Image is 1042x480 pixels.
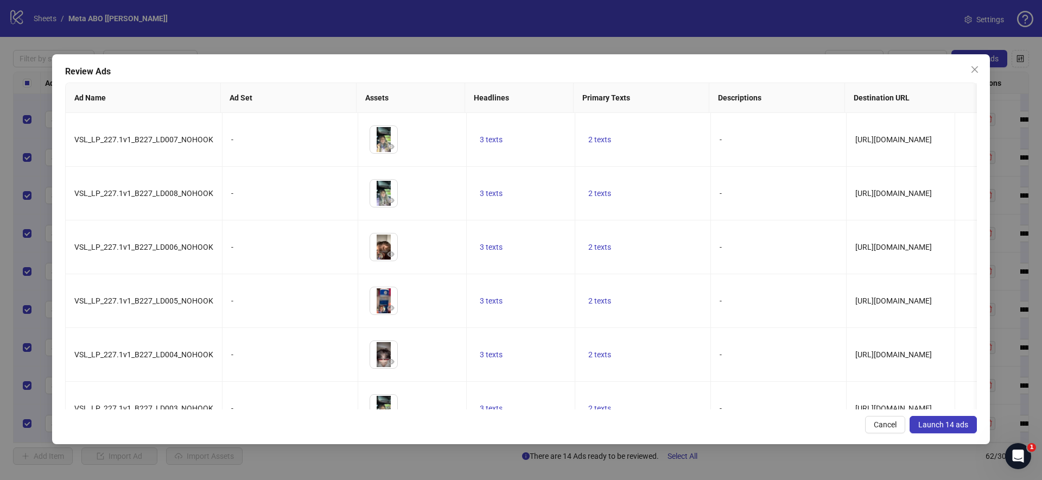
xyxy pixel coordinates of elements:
[720,135,722,144] span: -
[74,404,213,413] span: VSL_LP_227.1v1_B227_LD003_NOHOOK
[588,296,611,305] span: 2 texts
[475,187,507,200] button: 3 texts
[855,189,932,198] span: [URL][DOMAIN_NAME]
[480,296,503,305] span: 3 texts
[221,83,357,113] th: Ad Set
[384,301,397,314] button: Preview
[918,420,968,429] span: Launch 14 ads
[720,296,722,305] span: -
[387,197,395,204] span: eye
[475,348,507,361] button: 3 texts
[384,355,397,368] button: Preview
[855,404,932,413] span: [URL][DOMAIN_NAME]
[384,194,397,207] button: Preview
[384,248,397,261] button: Preview
[370,287,397,314] img: Asset 1
[584,294,615,307] button: 2 texts
[480,135,503,144] span: 3 texts
[855,135,932,144] span: [URL][DOMAIN_NAME]
[966,61,983,78] button: Close
[74,350,213,359] span: VSL_LP_227.1v1_B227_LD004_NOHOOK
[588,404,611,413] span: 2 texts
[720,404,722,413] span: -
[1027,443,1036,452] span: 1
[910,416,977,433] button: Launch 14 ads
[387,143,395,150] span: eye
[720,350,722,359] span: -
[370,233,397,261] img: Asset 1
[475,241,507,254] button: 3 texts
[231,134,349,146] div: -
[231,349,349,361] div: -
[584,348,615,361] button: 2 texts
[74,189,213,198] span: VSL_LP_227.1v1_B227_LD008_NOHOOK
[709,83,845,113] th: Descriptions
[720,189,722,198] span: -
[370,395,397,422] img: Asset 1
[74,296,213,305] span: VSL_LP_227.1v1_B227_LD005_NOHOOK
[720,243,722,251] span: -
[387,304,395,312] span: eye
[480,350,503,359] span: 3 texts
[584,241,615,254] button: 2 texts
[231,187,349,199] div: -
[475,133,507,146] button: 3 texts
[370,180,397,207] img: Asset 1
[65,65,977,78] div: Review Ads
[387,250,395,258] span: eye
[480,404,503,413] span: 3 texts
[370,126,397,153] img: Asset 1
[574,83,709,113] th: Primary Texts
[855,296,932,305] span: [URL][DOMAIN_NAME]
[74,135,213,144] span: VSL_LP_227.1v1_B227_LD007_NOHOOK
[231,295,349,307] div: -
[584,187,615,200] button: 2 texts
[970,65,979,74] span: close
[855,243,932,251] span: [URL][DOMAIN_NAME]
[855,350,932,359] span: [URL][DOMAIN_NAME]
[384,140,397,153] button: Preview
[588,189,611,198] span: 2 texts
[584,402,615,415] button: 2 texts
[588,135,611,144] span: 2 texts
[1005,443,1031,469] iframe: Intercom live chat
[231,402,349,414] div: -
[475,294,507,307] button: 3 texts
[357,83,465,113] th: Assets
[588,243,611,251] span: 2 texts
[480,189,503,198] span: 3 texts
[845,83,1002,113] th: Destination URL
[584,133,615,146] button: 2 texts
[74,243,213,251] span: VSL_LP_227.1v1_B227_LD006_NOHOOK
[387,358,395,365] span: eye
[384,409,397,422] button: Preview
[66,83,221,113] th: Ad Name
[370,341,397,368] img: Asset 1
[588,350,611,359] span: 2 texts
[865,416,905,433] button: Cancel
[465,83,574,113] th: Headlines
[231,241,349,253] div: -
[480,243,503,251] span: 3 texts
[475,402,507,415] button: 3 texts
[874,420,897,429] span: Cancel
